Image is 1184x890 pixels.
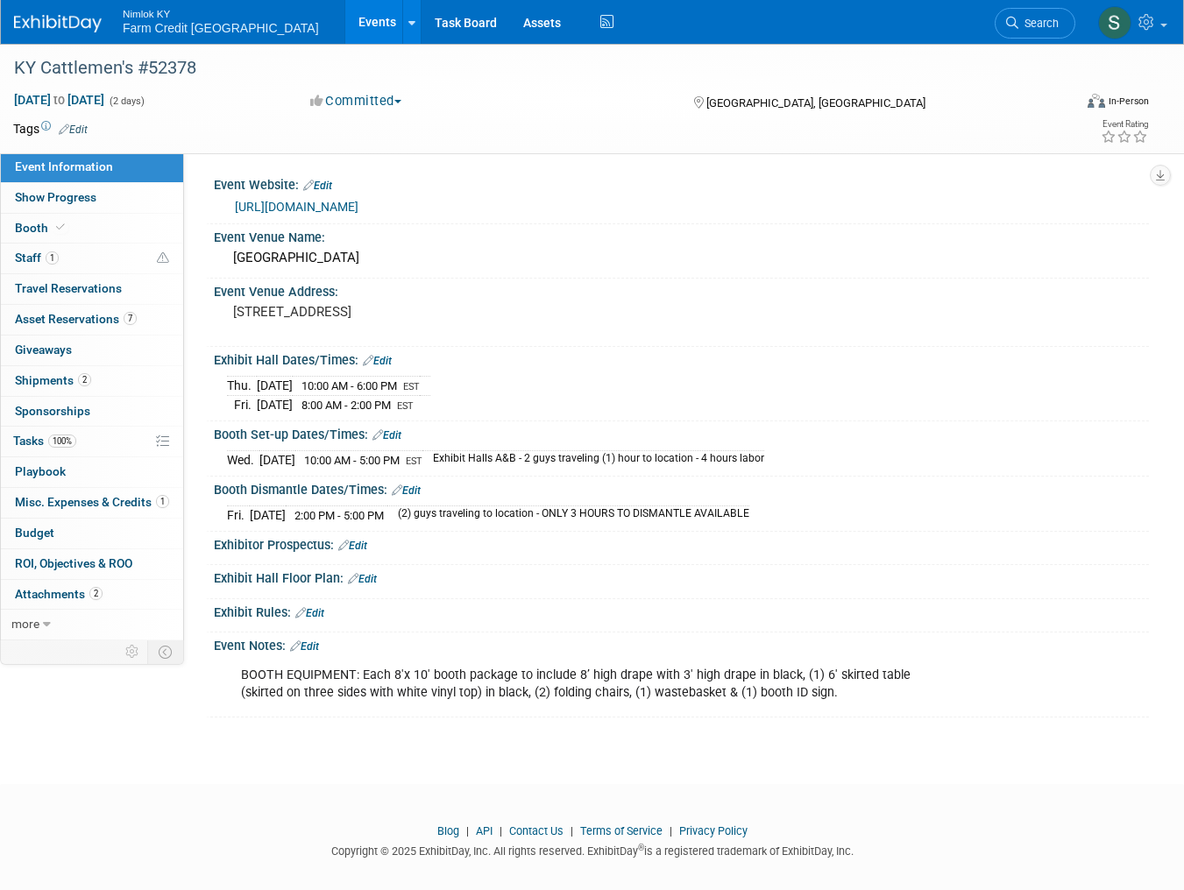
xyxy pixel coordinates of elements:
[580,824,663,837] a: Terms of Service
[348,573,377,585] a: Edit
[1,244,183,273] a: Staff1
[566,824,578,837] span: |
[706,96,925,109] span: [GEOGRAPHIC_DATA], [GEOGRAPHIC_DATA]
[227,377,257,396] td: Thu.
[229,658,967,710] div: BOOTH EQUIPMENT: Each 8'x 10' booth package to include 8’ high drape with 3' high drape in black,...
[1018,17,1059,30] span: Search
[422,451,764,470] td: Exhibit Halls A&B - 2 guys traveling (1) hour to location - 4 hours labor
[509,824,564,837] a: Contact Us
[1,183,183,213] a: Show Progress
[214,565,1149,588] div: Exhibit Hall Floor Plan:
[117,640,148,663] td: Personalize Event Tab Strip
[56,222,65,232] i: Booth reservation complete
[15,159,113,173] span: Event Information
[304,92,408,110] button: Committed
[235,200,358,214] a: [URL][DOMAIN_NAME]
[156,495,169,508] span: 1
[403,381,420,392] span: EST
[257,377,293,396] td: [DATE]
[301,379,397,392] span: 10:00 AM - 6:00 PM
[15,190,96,204] span: Show Progress
[15,343,72,357] span: Giveaways
[1,549,183,579] a: ROI, Objectives & ROO
[214,421,1149,444] div: Booth Set-up Dates/Times:
[108,95,145,107] span: (2 days)
[15,587,103,601] span: Attachments
[1,274,183,304] a: Travel Reservations
[157,251,169,266] span: Potential Scheduling Conflict -- at least one attendee is tagged in another overlapping event.
[1,366,183,396] a: Shipments2
[301,399,391,412] span: 8:00 AM - 2:00 PM
[46,251,59,265] span: 1
[227,244,1136,272] div: [GEOGRAPHIC_DATA]
[1,519,183,548] a: Budget
[462,824,473,837] span: |
[1,457,183,487] a: Playbook
[123,21,319,35] span: Farm Credit [GEOGRAPHIC_DATA]
[15,373,91,387] span: Shipments
[15,495,169,509] span: Misc. Expenses & Credits
[13,434,76,448] span: Tasks
[387,506,749,525] td: (2) guys traveling to location - ONLY 3 HOURS TO DISMANTLE AVAILABLE
[1108,95,1149,108] div: In-Person
[15,221,68,235] span: Booth
[11,617,39,631] span: more
[295,607,324,619] a: Edit
[78,373,91,386] span: 2
[227,451,259,470] td: Wed.
[214,632,1149,655] div: Event Notes:
[227,506,250,525] td: Fri.
[294,509,384,522] span: 2:00 PM - 5:00 PM
[15,526,54,540] span: Budget
[338,540,367,552] a: Edit
[679,824,748,837] a: Privacy Policy
[148,640,184,663] td: Toggle Event Tabs
[214,347,1149,370] div: Exhibit Hall Dates/Times:
[1098,6,1131,39] img: Susan Ellis
[1,336,183,365] a: Giveaways
[13,120,88,138] td: Tags
[15,251,59,265] span: Staff
[123,4,319,22] span: Nimlok KY
[995,8,1075,39] a: Search
[214,279,1149,300] div: Event Venue Address:
[392,484,421,497] a: Edit
[214,477,1149,499] div: Booth Dismantle Dates/Times:
[48,434,76,448] span: 100%
[15,556,132,570] span: ROI, Objectives & ROO
[406,456,422,467] span: EST
[233,304,585,320] pre: [STREET_ADDRESS]
[15,404,90,418] span: Sponsorships
[372,429,401,441] a: Edit
[665,824,677,837] span: |
[59,124,88,136] a: Edit
[227,396,257,414] td: Fri.
[1,152,183,182] a: Event Information
[214,224,1149,246] div: Event Venue Name:
[303,180,332,192] a: Edit
[1088,94,1105,108] img: Format-Inperson.png
[214,172,1149,194] div: Event Website:
[8,53,1053,84] div: KY Cattlemen's #52378
[124,312,137,325] span: 7
[495,824,507,837] span: |
[1,610,183,639] a: more
[638,843,644,852] sup: ®
[1,580,183,610] a: Attachments2
[476,824,493,837] a: API
[13,92,105,108] span: [DATE] [DATE]
[290,640,319,653] a: Edit
[15,464,66,478] span: Playbook
[257,396,293,414] td: [DATE]
[15,281,122,295] span: Travel Reservations
[304,454,400,467] span: 10:00 AM - 5:00 PM
[1,488,183,518] a: Misc. Expenses & Credits1
[982,91,1149,117] div: Event Format
[214,532,1149,554] div: Exhibitor Prospectus:
[14,15,102,32] img: ExhibitDay
[250,506,286,525] td: [DATE]
[1,397,183,427] a: Sponsorships
[1,305,183,335] a: Asset Reservations7
[259,451,295,470] td: [DATE]
[51,93,67,107] span: to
